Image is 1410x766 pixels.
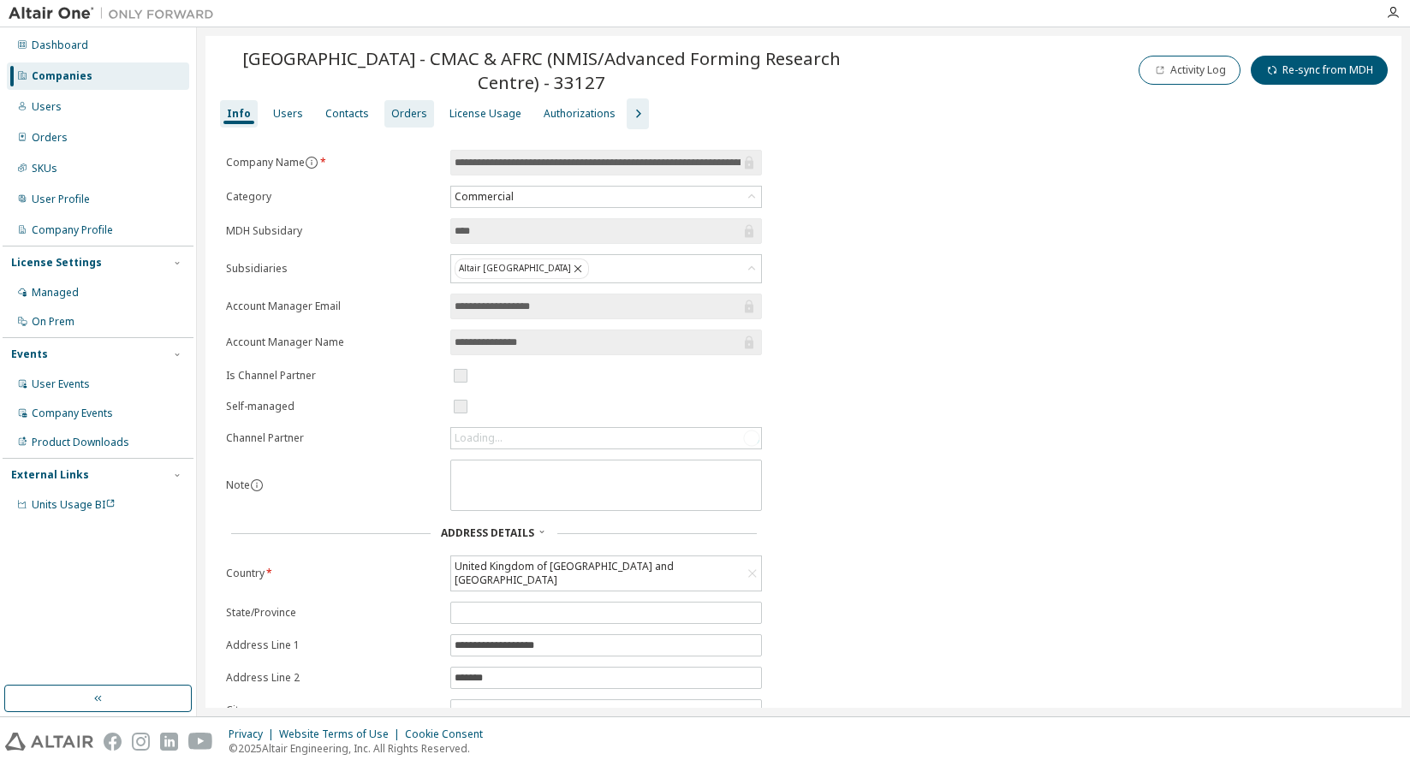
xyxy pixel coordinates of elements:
[32,436,129,449] div: Product Downloads
[451,187,761,207] div: Commercial
[226,369,440,383] label: Is Channel Partner
[226,400,440,413] label: Self-managed
[226,704,440,717] label: City
[451,428,761,448] div: Loading...
[451,556,761,591] div: United Kingdom of [GEOGRAPHIC_DATA] and [GEOGRAPHIC_DATA]
[273,107,303,121] div: Users
[32,315,74,329] div: On Prem
[279,727,405,741] div: Website Terms of Use
[226,156,440,169] label: Company Name
[32,100,62,114] div: Users
[160,733,178,751] img: linkedin.svg
[188,733,213,751] img: youtube.svg
[226,567,440,580] label: Country
[227,107,251,121] div: Info
[226,300,440,313] label: Account Manager Email
[32,407,113,420] div: Company Events
[405,727,493,741] div: Cookie Consent
[226,262,440,276] label: Subsidiaries
[11,256,102,270] div: License Settings
[455,258,589,279] div: Altair [GEOGRAPHIC_DATA]
[226,478,250,492] label: Note
[32,286,79,300] div: Managed
[32,497,116,512] span: Units Usage BI
[250,478,264,492] button: information
[544,107,616,121] div: Authorizations
[1251,56,1388,85] button: Re-sync from MDH
[11,468,89,482] div: External Links
[32,377,90,391] div: User Events
[132,733,150,751] img: instagram.svg
[32,131,68,145] div: Orders
[449,107,521,121] div: License Usage
[391,107,427,121] div: Orders
[11,347,48,361] div: Events
[229,741,493,756] p: © 2025 Altair Engineering, Inc. All Rights Reserved.
[226,671,440,685] label: Address Line 2
[229,727,279,741] div: Privacy
[226,638,440,652] label: Address Line 1
[226,606,440,620] label: State/Province
[216,46,866,94] span: [GEOGRAPHIC_DATA] - CMAC & AFRC (NMIS/Advanced Forming Research Centre) - 33127
[325,107,369,121] div: Contacts
[1139,56,1240,85] button: Activity Log
[226,335,440,349] label: Account Manager Name
[32,193,90,206] div: User Profile
[451,255,761,282] div: Altair [GEOGRAPHIC_DATA]
[104,733,122,751] img: facebook.svg
[32,223,113,237] div: Company Profile
[452,187,516,206] div: Commercial
[5,733,93,751] img: altair_logo.svg
[226,190,440,204] label: Category
[32,39,88,52] div: Dashboard
[32,162,57,175] div: SKUs
[441,526,534,540] span: Address Details
[305,156,318,169] button: information
[9,5,223,22] img: Altair One
[455,431,503,445] div: Loading...
[32,69,92,83] div: Companies
[226,224,440,238] label: MDH Subsidary
[452,557,743,590] div: United Kingdom of [GEOGRAPHIC_DATA] and [GEOGRAPHIC_DATA]
[226,431,440,445] label: Channel Partner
